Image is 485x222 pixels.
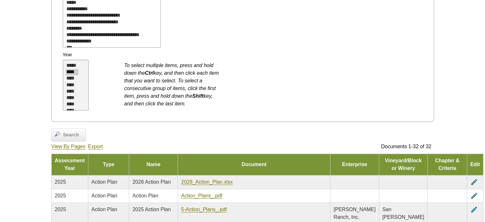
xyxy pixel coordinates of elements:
img: magnifier.png [55,131,60,136]
a: edit [470,179,478,185]
a: 2026_Action_Plan.xlsx [181,179,233,185]
div: To select multiple items, press and hold down the key, and then click each item that you want to ... [124,58,220,108]
span: Action Plan [92,193,117,198]
td: Vineyard/Block or Winery [379,154,428,175]
span: 2025 [55,179,66,185]
a: edit [470,193,478,198]
a: Search [51,128,86,142]
i: edit [470,192,478,200]
span: 2025 [55,207,66,212]
span: 2025 [55,193,66,198]
a: edit [470,207,478,212]
td: Edit [467,154,483,175]
span: [PERSON_NAME] Ranch, Inc. [334,207,376,220]
a: View By Pages [51,144,85,149]
i: edit [470,178,478,186]
span: 2025 Action Plan [132,207,171,212]
td: Document [178,154,330,175]
span: Action Plan [92,207,117,212]
span: Action Plan [92,179,117,185]
span: Documents 1-32 of 32 [381,144,431,149]
i: edit [470,206,478,213]
a: Export [88,144,103,149]
span: Action Plan [132,193,158,198]
td: Type [88,154,129,175]
span: Year [63,51,72,58]
td: Name [129,154,178,175]
b: Shift [192,93,204,99]
td: Assessment Year [51,154,88,175]
td: Chapter & Criteria [428,154,467,175]
b: Ctrl [145,70,154,76]
a: Action_Plans_.pdf [181,193,222,199]
a: 5-Action_Plans_.pdf [181,207,227,212]
span: 2026 Action Plan [132,179,171,185]
td: Enterprise [330,154,379,175]
span: Search [60,131,82,139]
